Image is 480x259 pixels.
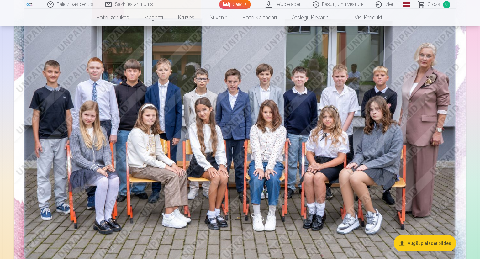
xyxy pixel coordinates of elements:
img: /fa3 [26,3,33,6]
a: Magnēti [137,9,171,26]
a: Suvenīri [202,9,235,26]
a: Visi produkti [337,9,391,26]
button: Augšupielādēt bildes [394,235,456,251]
span: Grozs [428,1,440,8]
a: Foto izdrukas [89,9,137,26]
a: Foto kalendāri [235,9,284,26]
span: 0 [443,1,450,8]
a: Atslēgu piekariņi [284,9,337,26]
a: Krūzes [171,9,202,26]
